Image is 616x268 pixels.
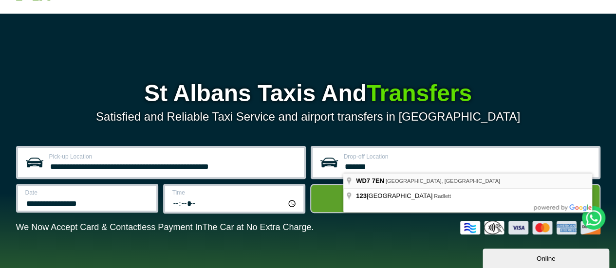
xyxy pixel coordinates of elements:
span: The Car at No Extra Charge. [202,222,314,232]
p: Satisfied and Reliable Taxi Service and airport transfers in [GEOGRAPHIC_DATA] [16,110,600,124]
img: Credit And Debit Cards [460,221,600,234]
label: Pick-up Location [49,154,298,160]
span: [GEOGRAPHIC_DATA], [GEOGRAPHIC_DATA] [386,178,500,184]
span: Transfers [367,80,472,106]
label: Date [25,190,150,196]
h1: St Albans Taxis And [16,82,600,105]
label: Time [172,190,298,196]
span: 123 [356,192,367,199]
button: Get Quote [310,184,600,213]
iframe: chat widget [483,247,611,268]
span: Radlett [434,193,451,199]
span: WD7 7EN [356,177,384,184]
p: We Now Accept Card & Contactless Payment In [16,222,314,232]
label: Drop-off Location [344,154,593,160]
span: [GEOGRAPHIC_DATA] [356,192,434,199]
